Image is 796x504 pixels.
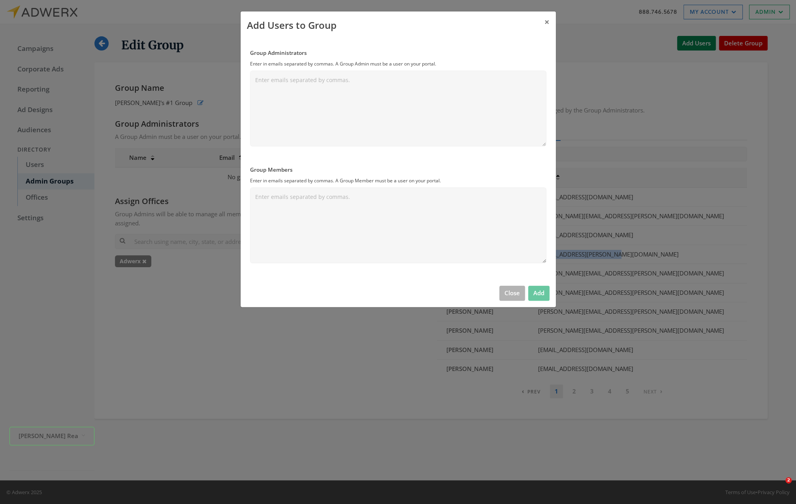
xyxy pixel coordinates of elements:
button: Close [499,286,525,300]
p: Enter in emails separated by commas. A Group Member must be a user on your portal. [250,177,546,185]
p: Enter in emails separated by commas. A Group Admin must be a user on your portal. [250,60,546,68]
span: 2 [785,477,792,483]
span: [PERSON_NAME] Realty [19,431,78,440]
iframe: Intercom live chat [769,477,788,496]
span: × [544,16,549,28]
button: [PERSON_NAME] Realty [9,427,94,446]
button: Add [528,286,549,300]
label: Group Administrators [250,49,546,57]
button: Close [538,11,556,33]
label: Group Members [250,165,546,174]
div: Add Users to Group [247,18,337,32]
